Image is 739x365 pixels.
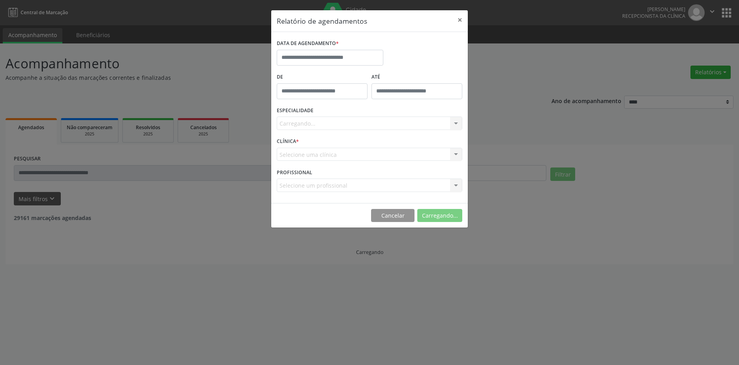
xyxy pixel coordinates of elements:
[417,209,462,222] button: Carregando...
[452,10,468,30] button: Close
[277,166,312,179] label: PROFISSIONAL
[277,38,339,50] label: DATA DE AGENDAMENTO
[371,71,462,83] label: ATÉ
[277,71,368,83] label: De
[371,209,415,222] button: Cancelar
[277,135,299,148] label: CLÍNICA
[277,105,313,117] label: ESPECIALIDADE
[277,16,367,26] h5: Relatório de agendamentos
